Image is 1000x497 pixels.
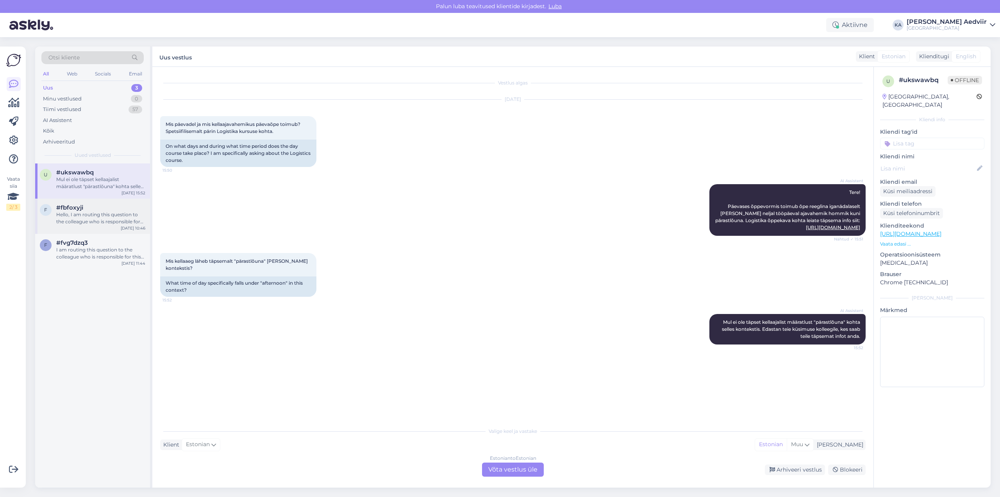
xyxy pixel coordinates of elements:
[882,52,905,61] span: Estonian
[6,53,21,68] img: Askly Logo
[880,278,984,287] p: Chrome [TECHNICAL_ID]
[886,78,890,84] span: u
[41,69,50,79] div: All
[880,306,984,314] p: Märkmed
[880,230,941,237] a: [URL][DOMAIN_NAME]
[44,242,47,248] span: f
[490,455,536,462] div: Estonian to Estonian
[880,240,984,248] p: Vaata edasi ...
[56,176,145,190] div: Mul ei ole täpset kellaajalist määratlust "pärastlõuna" kohta selles kontekstis. Edastan teie küs...
[65,69,79,79] div: Web
[75,152,111,159] span: Uued vestlused
[828,465,866,475] div: Blokeeri
[56,204,83,211] span: #fbfoxyji
[162,167,192,173] span: 15:50
[43,95,82,103] div: Minu vestlused
[880,208,943,219] div: Küsi telefoninumbrit
[880,200,984,208] p: Kliendi telefon
[43,117,72,124] div: AI Assistent
[186,440,210,449] span: Estonian
[948,76,982,84] span: Offline
[880,138,984,149] input: Lisa tag
[121,190,145,196] div: [DATE] 15:52
[880,259,984,267] p: [MEDICAL_DATA]
[907,25,987,31] div: [GEOGRAPHIC_DATA]
[907,19,987,25] div: [PERSON_NAME] Aedviir
[880,222,984,230] p: Klienditeekond
[131,95,142,103] div: 0
[834,178,863,184] span: AI Assistent
[882,93,977,109] div: [GEOGRAPHIC_DATA], [GEOGRAPHIC_DATA]
[791,441,803,448] span: Muu
[880,153,984,161] p: Kliendi nimi
[121,225,145,231] div: [DATE] 10:46
[834,345,863,351] span: 15:52
[899,75,948,85] div: # ukswawbq
[129,106,142,113] div: 57
[131,84,142,92] div: 3
[43,138,75,146] div: Arhiveeritud
[56,239,88,246] span: #fvg7dzq3
[956,52,976,61] span: English
[806,224,860,230] a: [URL][DOMAIN_NAME]
[755,439,787,450] div: Estonian
[44,172,48,178] span: u
[893,20,904,31] div: KA
[880,186,936,197] div: Küsi meiliaadressi
[43,106,81,113] div: Tiimi vestlused
[880,128,984,136] p: Kliendi tag'id
[127,69,144,79] div: Email
[160,140,316,167] div: On what days and during what time period does the day course take place? I am specifically asking...
[546,3,564,10] span: Luba
[56,169,94,176] span: #ukswawbq
[48,54,80,62] span: Otsi kliente
[880,251,984,259] p: Operatsioonisüsteem
[765,465,825,475] div: Arhiveeri vestlus
[916,52,949,61] div: Klienditugi
[43,84,53,92] div: Uus
[93,69,112,79] div: Socials
[826,18,874,32] div: Aktiivne
[722,319,861,339] span: Mul ei ole täpset kellaajalist määratlust "pärastlõuna" kohta selles kontekstis. Edastan teie küs...
[160,441,179,449] div: Klient
[121,260,145,266] div: [DATE] 11:44
[880,270,984,278] p: Brauser
[162,297,192,303] span: 15:52
[160,276,316,297] div: What time of day specifically falls under "afternoon" in this context?
[814,441,863,449] div: [PERSON_NAME]
[907,19,995,31] a: [PERSON_NAME] Aedviir[GEOGRAPHIC_DATA]
[880,116,984,123] div: Kliendi info
[880,164,975,173] input: Lisa nimi
[44,207,47,213] span: f
[166,121,302,134] span: Mis päevadel ja mis kellaajavahemikus päevaõpe toimub? Spetsiifilisemalt pärin Logistika kursuse ...
[43,127,54,135] div: Kõik
[56,246,145,260] div: I am routing this question to the colleague who is responsible for this topic. The reply might ta...
[166,258,309,271] span: Mis kellaaeg läheb täpsemalt "pärastlõuna" [PERSON_NAME] kontekstis?
[880,294,984,301] div: [PERSON_NAME]
[160,428,866,435] div: Valige keel ja vastake
[6,176,20,211] div: Vaata siia
[834,236,863,242] span: Nähtud ✓ 15:51
[6,204,20,211] div: 2 / 3
[159,51,192,62] label: Uus vestlus
[482,463,544,477] div: Võta vestlus üle
[160,79,866,86] div: Vestlus algas
[880,178,984,186] p: Kliendi email
[56,211,145,225] div: Hello, I am routing this question to the colleague who is responsible for this topic. The reply m...
[834,308,863,314] span: AI Assistent
[160,96,866,103] div: [DATE]
[856,52,875,61] div: Klient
